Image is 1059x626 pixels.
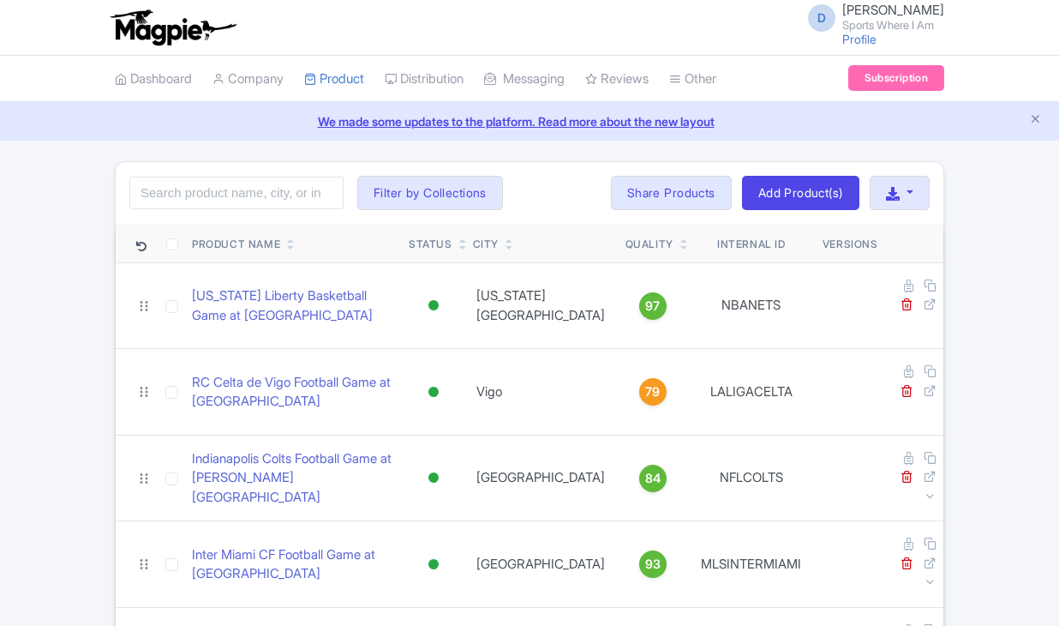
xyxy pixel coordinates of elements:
td: [US_STATE][GEOGRAPHIC_DATA] [466,262,619,349]
a: Distribution [385,56,464,103]
a: 97 [625,292,680,320]
div: Active [425,293,442,318]
span: 79 [645,382,660,401]
span: D [808,4,835,32]
a: 79 [625,378,680,406]
a: Reviews [585,56,649,103]
span: 93 [645,555,661,574]
a: [US_STATE] Liberty Basketball Game at [GEOGRAPHIC_DATA] [192,286,395,325]
div: Quality [625,237,673,252]
a: Product [304,56,364,103]
td: [GEOGRAPHIC_DATA] [466,521,619,608]
td: LALIGACELTA [687,349,816,436]
td: NBANETS [687,262,816,349]
th: Versions [816,224,885,263]
a: Share Products [611,176,732,210]
a: Dashboard [115,56,192,103]
div: Product Name [192,237,280,252]
a: We made some updates to the platform. Read more about the new layout [10,112,1049,130]
span: [PERSON_NAME] [842,2,944,18]
div: City [473,237,499,252]
button: Close announcement [1029,111,1042,130]
a: Add Product(s) [742,176,859,210]
span: 97 [645,297,660,316]
a: Messaging [484,56,565,103]
div: Active [425,380,442,405]
th: Internal ID [687,224,816,263]
td: Vigo [466,349,619,436]
td: NFLCOLTS [687,435,816,521]
small: Sports Where I Am [842,20,944,31]
td: MLSINTERMIAMI [687,521,816,608]
span: 84 [645,469,661,488]
div: Status [409,237,452,252]
a: Inter Miami CF Football Game at [GEOGRAPHIC_DATA] [192,545,395,584]
a: RC Celta de Vigo Football Game at [GEOGRAPHIC_DATA] [192,373,395,412]
a: Other [669,56,716,103]
button: Filter by Collections [357,176,503,210]
img: logo-ab69f6fb50320c5b225c76a69d11143b.png [106,9,239,46]
a: D [PERSON_NAME] Sports Where I Am [798,3,944,31]
a: Subscription [848,65,944,91]
a: Profile [842,32,877,46]
a: 84 [625,465,680,492]
a: Company [212,56,284,103]
a: 93 [625,551,680,578]
div: Active [425,466,442,491]
input: Search product name, city, or interal id [129,177,344,209]
div: Active [425,552,442,577]
td: [GEOGRAPHIC_DATA] [466,435,619,521]
a: Indianapolis Colts Football Game at [PERSON_NAME][GEOGRAPHIC_DATA] [192,449,395,508]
